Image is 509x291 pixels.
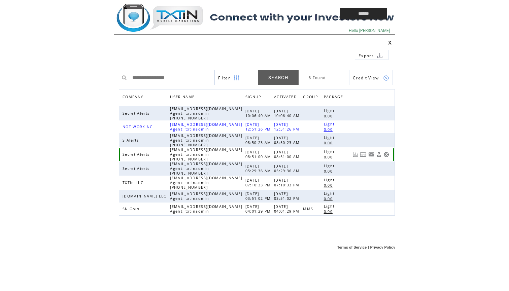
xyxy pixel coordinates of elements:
span: Hello [PERSON_NAME] [349,28,390,33]
span: [DATE] 10:06:40 AM [245,109,273,118]
a: 0.00 [324,182,336,188]
a: 0.00 [324,168,336,174]
span: [DATE] 10:06:40 AM [274,109,302,118]
span: | [368,245,369,249]
span: Show filters [218,75,230,81]
span: SIGNUP [245,93,263,103]
a: 0.00 [324,113,336,119]
a: USER NAME [170,95,196,99]
span: [EMAIL_ADDRESS][DOMAIN_NAME] Agent: txtinadmin [PHONE_NUMBER] [170,176,242,190]
a: Resend welcome email to this user [368,151,374,157]
span: [DATE] 08:50:23 AM [245,136,273,145]
a: Privacy Policy [370,245,395,249]
span: 0.00 [324,127,334,132]
span: TXTin LLC [123,180,145,185]
span: 0.00 [324,155,334,159]
a: View Bills [360,152,367,157]
span: Light [324,191,337,196]
span: MMS [303,207,315,211]
span: [DATE] 07:10:33 PM [245,178,273,187]
span: [EMAIL_ADDRESS][DOMAIN_NAME] Agent: txtinadmin [PHONE_NUMBER] [170,106,242,120]
span: Light [324,163,337,168]
span: [DATE] 08:51:00 AM [274,150,302,159]
span: [DATE] 08:50:23 AM [274,136,302,145]
span: [EMAIL_ADDRESS][DOMAIN_NAME] Agent: txtinadmin [170,204,242,214]
span: PACKAGE [324,93,345,103]
span: [DATE] 03:51:02 PM [245,191,273,201]
span: S Alerts [123,138,141,143]
a: Terms of Service [337,245,367,249]
span: Light [324,122,337,126]
span: Light [324,108,337,113]
span: USER NAME [170,93,196,103]
span: [DATE] 04:01:29 PM [245,204,273,214]
span: Export to csv file [359,53,373,59]
span: NOT WORKING [123,124,155,129]
a: GROUP [303,93,321,103]
span: [DATE] 08:51:00 AM [245,150,273,159]
a: Credit View [349,70,393,85]
span: Secret Alerts [123,166,151,171]
span: 0.00 [324,209,334,214]
span: Show Credits View [353,75,379,81]
span: Secret Alerts [123,152,151,157]
a: Export [355,50,388,60]
span: 0.00 [324,183,334,188]
span: 0.00 [324,169,334,174]
span: [EMAIL_ADDRESS][DOMAIN_NAME] Agent: txtinadmin [PHONE_NUMBER] [170,147,242,161]
span: SN Gold [123,207,141,211]
a: COMPANY [123,95,145,99]
span: 0.00 [324,114,334,118]
img: filters.png [234,70,240,85]
span: [DATE] 04:01:29 PM [274,204,301,214]
span: Light [324,135,337,140]
a: SEARCH [258,70,299,85]
a: 0.00 [324,126,336,132]
a: PACKAGE [324,93,346,103]
span: 8 Found [309,75,326,80]
span: Light [324,204,337,209]
a: SIGNUP [245,95,263,99]
span: [DATE] 12:51:26 PM [274,122,301,132]
span: 0.00 [324,141,334,145]
a: 0.00 [324,209,336,214]
span: Secret Alerts [123,111,151,116]
span: [EMAIL_ADDRESS][DOMAIN_NAME] Agent: txtinadmin [PHONE_NUMBER] [170,133,242,147]
a: 0.00 [324,154,336,160]
span: [DATE] 12:51:26 PM [245,122,273,132]
a: 0.00 [324,140,336,146]
span: ACTIVATED [274,93,299,103]
span: 0.00 [324,196,334,201]
a: View Usage [352,152,358,157]
span: [DATE] 05:29:36 AM [274,164,302,173]
span: Light [324,149,337,154]
span: [EMAIL_ADDRESS][DOMAIN_NAME] Agent: txtinadmin [PHONE_NUMBER] [170,161,242,176]
span: Light [324,178,337,182]
span: GROUP [303,93,319,103]
span: [DATE] 03:51:02 PM [274,191,301,201]
span: [EMAIL_ADDRESS][DOMAIN_NAME] Agent: txtinadmin [170,122,242,132]
span: [DOMAIN_NAME] LLC [123,194,168,198]
span: [EMAIL_ADDRESS][DOMAIN_NAME] Agent: txtinadmin [170,191,242,201]
img: credits.png [383,75,389,81]
span: COMPANY [123,93,145,103]
a: Filter [214,70,248,85]
a: View Profile [376,152,382,157]
span: [DATE] 05:29:36 AM [245,164,273,173]
img: download.png [377,52,383,59]
a: ACTIVATED [274,93,300,103]
span: [DATE] 07:10:33 PM [274,178,301,187]
a: Support [383,152,389,157]
a: 0.00 [324,196,336,202]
